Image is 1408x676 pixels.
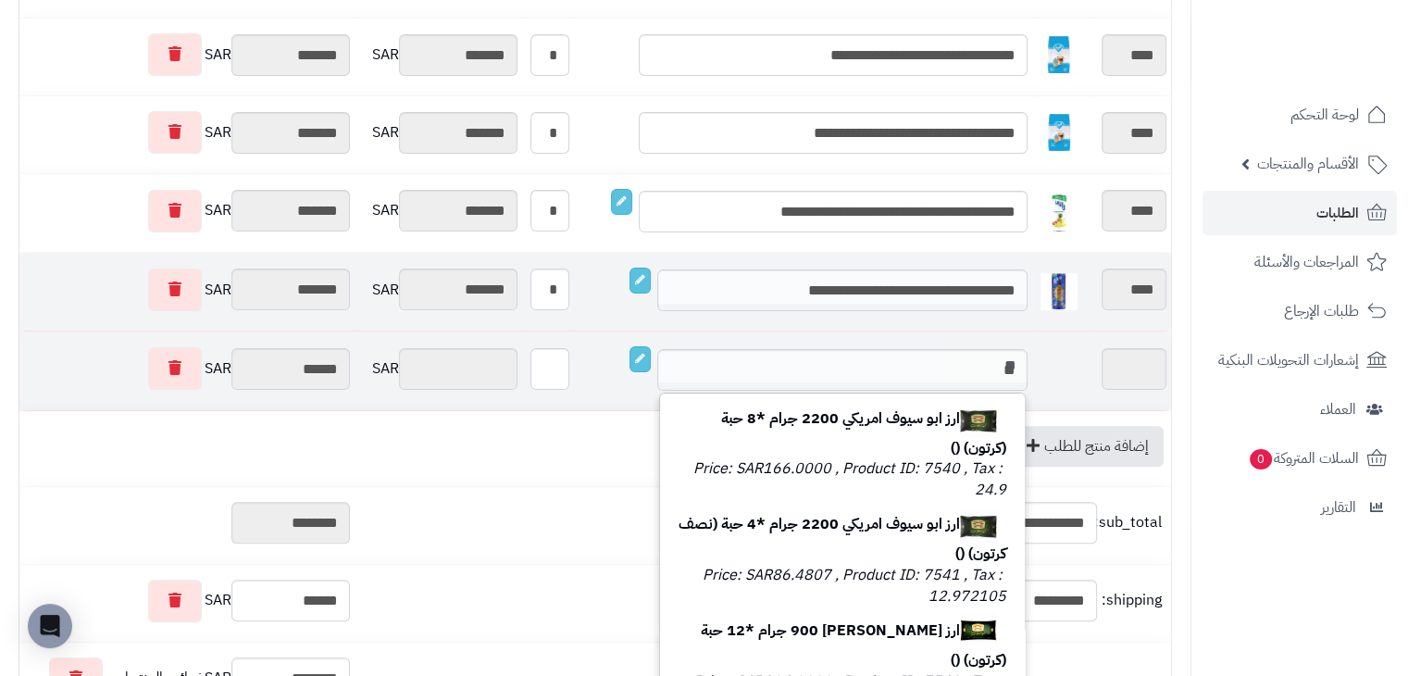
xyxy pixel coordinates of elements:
img: 1748079136-81uVckt-99L._AC_SL1500-40x40.jpg [1040,273,1078,310]
img: logo-2.png [1282,14,1390,53]
small: Price: SAR86.4807 , Product ID: 7541 , Tax : 12.972105 [703,564,1006,607]
div: SAR [359,269,518,310]
span: 0 [1249,448,1272,469]
b: ارز ابو سيوف امريكي 2200 جرام *4 حبة (نصف كرتون) () [679,513,1006,565]
span: طلبات الإرجاع [1284,298,1359,324]
b: ارز [PERSON_NAME] 900 جرام *12 حبة (كرتون) () [701,620,1006,671]
span: السلات المتروكة [1248,445,1359,471]
img: 1747277832-bf4qw0wzKj0sU7qLnoJz3lvMGHg7RcLX-40x40.jpg [960,401,997,438]
div: SAR [24,269,350,311]
div: SAR [24,580,350,622]
div: SAR [359,34,518,76]
img: 1747422865-61UT6OXd80L._AC_SL1270-40x40.jpg [1040,36,1078,73]
span: shipping: [1102,590,1162,611]
span: التقارير [1321,494,1356,520]
img: 1748079402-71qRSg1-gVL._AC_SL1500-40x40.jpg [1040,194,1078,232]
div: SAR [24,190,350,232]
div: Open Intercom Messenger [28,604,72,648]
a: إشعارات التحويلات البنكية [1202,338,1397,382]
a: لوحة التحكم [1202,93,1397,137]
img: 1747277913-bf4qw0wzKj0sU7qLnoJz3lvMGHg7RcLX-40x40.jpg [960,507,997,544]
span: المراجعات والأسئلة [1254,249,1359,275]
span: الأقسام والمنتجات [1257,151,1359,177]
div: SAR [24,347,350,390]
div: SAR [359,112,518,154]
a: الطلبات [1202,191,1397,235]
div: SAR [359,348,518,390]
b: ارز ابو سيوف امريكي 2200 جرام *8 حبة (كرتون) () [721,407,1006,459]
span: لوحة التحكم [1290,102,1359,128]
span: إشعارات التحويلات البنكية [1218,347,1359,373]
span: العملاء [1320,396,1356,422]
div: SAR [359,190,518,232]
a: العملاء [1202,387,1397,432]
span: sub_total: [1102,512,1162,533]
small: Price: SAR166.0000 , Product ID: 7540 , Tax : 24.9 [693,457,1006,501]
a: السلات المتروكة0 [1202,436,1397,481]
a: التقارير [1202,485,1397,530]
img: 1747278120-enhanced_image-40x40.jpg [960,613,997,650]
a: المراجعات والأسئلة [1202,240,1397,284]
span: الطلبات [1316,200,1359,226]
div: SAR [24,33,350,76]
a: إضافة منتج للطلب [1007,426,1164,467]
img: 1747423076-61eTFA9P4wL._AC_SL1411-40x40.jpg [1040,114,1078,151]
div: SAR [24,111,350,154]
a: طلبات الإرجاع [1202,289,1397,333]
